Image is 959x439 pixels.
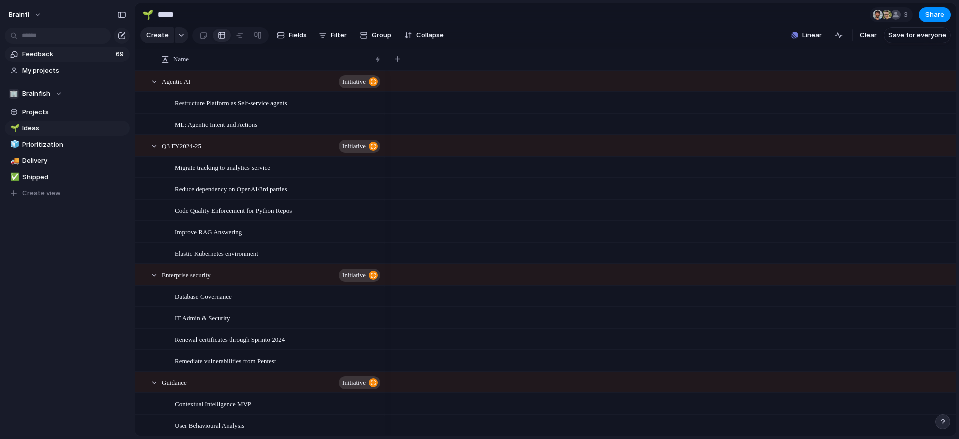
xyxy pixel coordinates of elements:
button: 🏢Brainfish [5,86,130,101]
span: Q3 FY2024-25 [162,140,201,151]
span: initiative [342,376,366,390]
button: 🌱 [9,123,19,133]
span: Guidance [162,376,187,388]
span: Share [925,10,944,20]
button: Create [140,27,174,43]
a: Projects [5,105,130,120]
button: 🧊 [9,140,19,150]
span: initiative [342,268,366,282]
div: 🌱 [142,8,153,21]
div: 🌱 [10,123,17,134]
span: 3 [904,10,911,20]
span: Code Quality Enforcement for Python Repos [175,204,292,216]
span: Agentic AI [162,75,190,87]
div: 🚚 [10,155,17,167]
span: Database Governance [175,290,232,302]
button: initiative [339,140,380,153]
button: Linear [787,28,826,43]
div: 🧊 [10,139,17,150]
span: 69 [116,49,126,59]
span: Improve RAG Answering [175,226,242,237]
span: Renewal certificates through Sprinto 2024 [175,333,285,345]
a: My projects [5,63,130,78]
button: initiative [339,376,380,389]
span: Delivery [22,156,126,166]
button: Create view [5,186,130,201]
span: IT Admin & Security [175,312,230,323]
span: Collapse [416,30,444,40]
span: ML: Agentic Intent and Actions [175,118,257,130]
button: Fields [273,27,311,43]
button: Clear [856,27,881,43]
span: Prioritization [22,140,126,150]
button: initiative [339,75,380,88]
span: Feedback [22,49,113,59]
span: Remediate vulnerabilities from Pentest [175,355,276,366]
span: Save for everyone [888,30,946,40]
button: 🚚 [9,156,19,166]
span: Name [173,54,189,64]
span: Shipped [22,172,126,182]
span: Clear [860,30,877,40]
span: Fields [289,30,307,40]
button: brainfi [4,7,47,23]
span: Brainfish [22,89,50,99]
a: 🌱Ideas [5,121,130,136]
span: brainfi [9,10,29,20]
span: initiative [342,139,366,153]
span: Create [146,30,169,40]
a: 🚚Delivery [5,153,130,168]
span: User Behavioural Analysis [175,419,244,431]
span: Elastic Kubernetes environment [175,247,258,259]
span: Create view [22,188,61,198]
span: Contextual Intelligence MVP [175,398,251,409]
button: Filter [315,27,351,43]
button: Share [919,7,951,22]
button: Group [355,27,396,43]
a: 🧊Prioritization [5,137,130,152]
button: ✅ [9,172,19,182]
span: My projects [22,66,126,76]
div: ✅ [10,171,17,183]
button: Save for everyone [884,27,951,43]
button: 🌱 [140,7,156,23]
span: Restructure Platform as Self-service agents [175,97,287,108]
span: Enterprise security [162,269,211,280]
span: Migrate tracking to analytics-service [175,161,270,173]
span: Group [372,30,391,40]
button: Collapse [400,27,448,43]
a: Feedback69 [5,47,130,62]
a: ✅Shipped [5,170,130,185]
div: 🏢 [9,89,19,99]
span: Reduce dependency on OpenAI/3rd parties [175,183,287,194]
span: Linear [802,30,822,40]
button: initiative [339,269,380,282]
span: initiative [342,75,366,89]
span: Projects [22,107,126,117]
span: Ideas [22,123,126,133]
span: Filter [331,30,347,40]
